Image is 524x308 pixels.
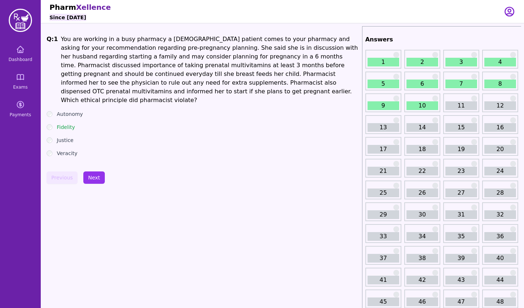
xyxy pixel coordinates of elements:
[406,232,438,241] a: 34
[445,189,477,197] a: 27
[368,145,399,154] a: 17
[445,297,477,306] a: 47
[445,210,477,219] a: 31
[484,189,516,197] a: 28
[445,123,477,132] a: 15
[484,58,516,66] a: 4
[406,189,438,197] a: 26
[368,101,399,110] a: 9
[365,35,518,44] h2: Answers
[368,210,399,219] a: 29
[484,145,516,154] a: 20
[57,150,78,157] label: Veracity
[10,112,31,118] span: Payments
[368,232,399,241] a: 33
[445,101,477,110] a: 11
[406,297,438,306] a: 46
[445,80,477,88] a: 7
[49,3,76,12] span: Pharm
[83,171,105,184] button: Next
[57,137,74,144] label: Justice
[445,232,477,241] a: 35
[368,123,399,132] a: 13
[445,167,477,175] a: 23
[484,80,516,88] a: 8
[445,254,477,263] a: 39
[13,84,28,90] span: Exams
[3,41,38,67] a: Dashboard
[3,96,38,122] a: Payments
[445,145,477,154] a: 19
[368,189,399,197] a: 25
[484,101,516,110] a: 12
[368,254,399,263] a: 37
[484,297,516,306] a: 48
[484,210,516,219] a: 32
[57,123,75,131] label: Fidelity
[406,167,438,175] a: 22
[76,3,111,12] span: Xellence
[406,254,438,263] a: 38
[368,276,399,284] a: 41
[406,123,438,132] a: 14
[9,9,32,32] img: PharmXellence Logo
[368,58,399,66] a: 1
[445,58,477,66] a: 3
[368,80,399,88] a: 5
[484,276,516,284] a: 44
[406,101,438,110] a: 10
[3,68,38,94] a: Exams
[8,57,32,62] span: Dashboard
[484,232,516,241] a: 36
[406,210,438,219] a: 30
[47,35,58,105] h1: Q: 1
[368,167,399,175] a: 21
[57,110,83,118] label: Autonomy
[368,297,399,306] a: 45
[406,80,438,88] a: 6
[49,14,86,21] h6: Since [DATE]
[484,123,516,132] a: 16
[445,276,477,284] a: 43
[484,167,516,175] a: 24
[406,58,438,66] a: 2
[484,254,516,263] a: 40
[61,35,359,105] h1: You are working in a busy pharmacy a [DEMOGRAPHIC_DATA] patient comes to your pharmacy and asking...
[406,276,438,284] a: 42
[406,145,438,154] a: 18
